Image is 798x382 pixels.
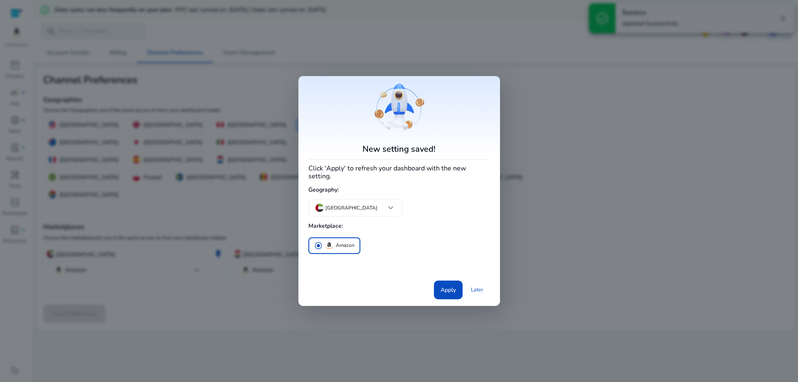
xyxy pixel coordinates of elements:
a: Later [464,282,490,297]
img: amazon.svg [324,241,334,251]
button: Apply [434,281,463,299]
p: Amazon [336,241,355,250]
h5: Geography: [308,183,490,197]
span: keyboard_arrow_down [386,203,396,213]
h4: Click 'Apply' to refresh your dashboard with the new setting. [308,163,490,180]
img: ae.svg [315,204,324,212]
p: [GEOGRAPHIC_DATA] [325,204,377,212]
span: Apply [441,286,456,294]
span: radio_button_checked [314,242,323,250]
h5: Marketplace: [308,219,490,233]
